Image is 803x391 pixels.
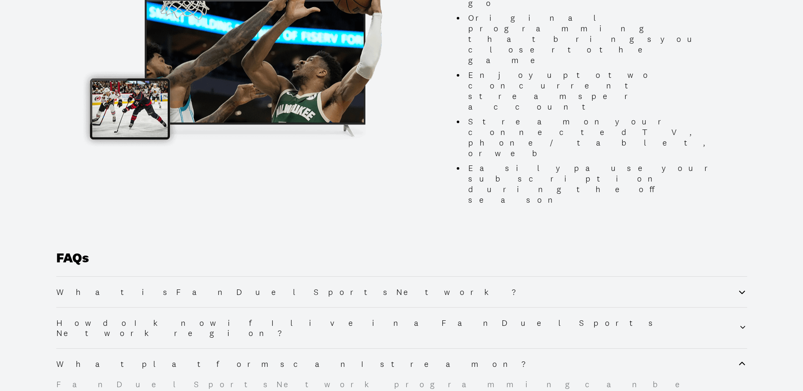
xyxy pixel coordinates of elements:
h2: What platforms can I stream on? [56,359,541,369]
h1: FAQs [56,250,747,276]
h2: How do I know if I live in a FanDuel Sports Network region? [56,318,739,338]
li: Original programming that brings you closer to the game [465,13,729,66]
li: Enjoy up to two concurrent streams per account [465,70,729,112]
li: Stream on your connected TV, phone/tablet, or web [465,116,729,159]
li: Easily pause your subscription during the off season [465,163,729,205]
h2: What is FanDuel Sports Network? [56,287,531,297]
